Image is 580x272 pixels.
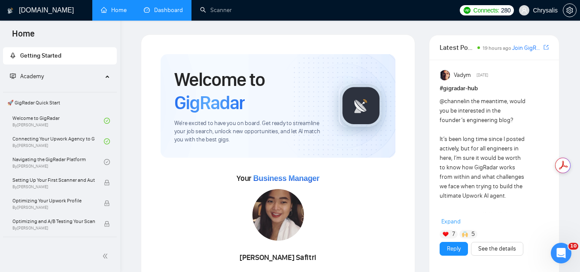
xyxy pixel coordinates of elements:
[544,43,549,52] a: export
[440,70,451,80] img: Vadym
[10,52,16,58] span: rocket
[474,6,499,15] span: Connects:
[174,91,245,114] span: GigRadar
[440,84,549,93] h1: # gigradar-hub
[3,47,117,64] li: Getting Started
[12,176,95,184] span: Setting Up Your First Scanner and Auto-Bidder
[512,43,542,53] a: Join GigRadar Slack Community
[252,189,304,241] img: 1711072119083-WhatsApp%20Image%202024-03-22%20at%2010.42.39.jpeg
[12,226,95,231] span: By [PERSON_NAME]
[174,119,325,144] span: We're excited to have you on board. Get ready to streamline your job search, unlock new opportuni...
[12,196,95,205] span: Optimizing Your Upwork Profile
[452,230,455,238] span: 7
[440,42,475,53] span: Latest Posts from the GigRadar Community
[544,44,549,51] span: export
[12,111,104,130] a: Welcome to GigRadarBy[PERSON_NAME]
[237,174,319,183] span: Your
[12,217,95,226] span: Optimizing and A/B Testing Your Scanner for Better Results
[462,231,468,237] img: 🙌
[104,221,110,227] span: lock
[104,138,110,144] span: check-circle
[440,98,465,105] span: @channel
[441,218,461,225] span: Expand
[12,132,104,151] a: Connecting Your Upwork Agency to GigRadarBy[PERSON_NAME]
[253,174,319,183] span: Business Manager
[4,239,116,256] span: 👑 Agency Success with GigRadar
[104,159,110,165] span: check-circle
[144,6,183,14] a: dashboardDashboard
[200,6,232,14] a: searchScanner
[447,244,461,254] a: Reply
[10,73,16,79] span: fund-projection-screen
[483,45,511,51] span: 19 hours ago
[174,68,325,114] h1: Welcome to
[521,7,527,13] span: user
[12,153,104,171] a: Navigating the GigRadar PlatformBy[PERSON_NAME]
[20,73,44,80] span: Academy
[471,242,523,256] button: See the details
[478,244,516,254] a: See the details
[454,70,471,80] span: Vadym
[340,84,383,127] img: gigradar-logo.png
[104,180,110,186] span: lock
[443,231,449,237] img: ❤️
[10,73,44,80] span: Academy
[101,6,127,14] a: homeHome
[440,242,468,256] button: Reply
[102,252,111,260] span: double-left
[563,7,576,14] span: setting
[551,243,571,263] iframe: Intercom live chat
[464,7,471,14] img: upwork-logo.png
[214,251,342,265] div: [PERSON_NAME] Safitri
[4,94,116,111] span: 🚀 GigRadar Quick Start
[563,3,577,17] button: setting
[12,205,95,210] span: By [PERSON_NAME]
[568,243,578,250] span: 10
[20,52,61,59] span: Getting Started
[471,230,475,238] span: 5
[104,200,110,206] span: lock
[563,7,577,14] a: setting
[104,118,110,124] span: check-circle
[5,28,42,46] span: Home
[7,4,13,18] img: logo
[12,184,95,189] span: By [PERSON_NAME]
[477,71,488,79] span: [DATE]
[501,6,510,15] span: 280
